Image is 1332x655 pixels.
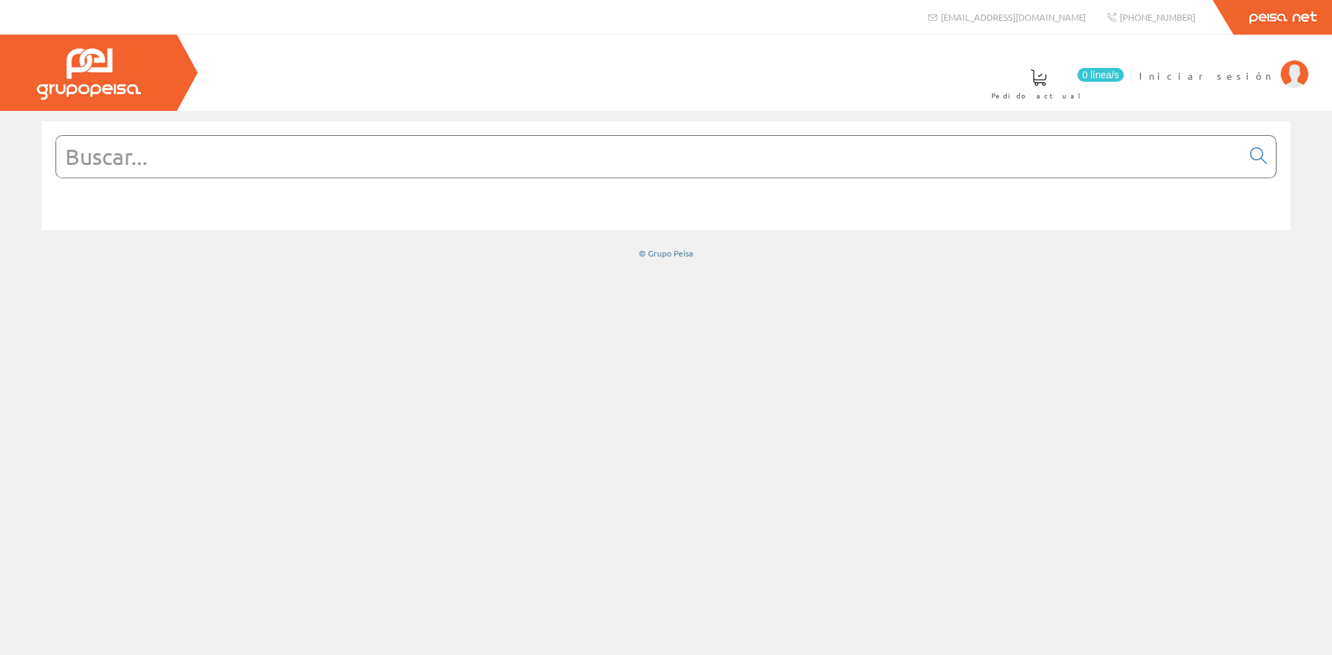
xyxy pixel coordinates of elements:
span: [PHONE_NUMBER] [1120,11,1195,23]
img: Grupo Peisa [37,49,141,100]
span: Iniciar sesión [1139,69,1274,82]
div: © Grupo Peisa [42,247,1290,259]
a: Iniciar sesión [1139,58,1308,71]
span: Pedido actual [991,89,1086,103]
input: Buscar... [56,136,1242,177]
span: 0 línea/s [1077,68,1124,82]
span: [EMAIL_ADDRESS][DOMAIN_NAME] [941,11,1086,23]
